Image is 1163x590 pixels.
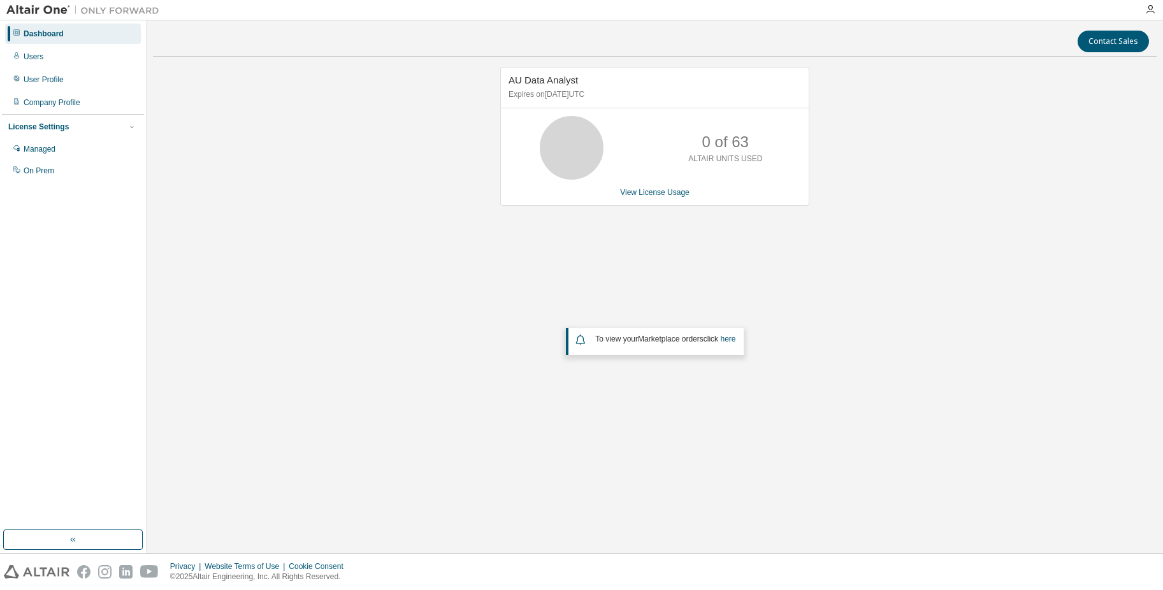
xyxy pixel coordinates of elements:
p: Expires on [DATE] UTC [509,89,798,100]
a: View License Usage [620,188,690,197]
button: Contact Sales [1078,31,1149,52]
img: linkedin.svg [119,565,133,579]
div: User Profile [24,75,64,85]
img: youtube.svg [140,565,159,579]
div: Company Profile [24,97,80,108]
div: Cookie Consent [289,561,350,572]
div: Managed [24,144,55,154]
div: Users [24,52,43,62]
a: here [720,335,735,343]
span: AU Data Analyst [509,75,578,85]
span: To view your click [595,335,735,343]
em: Marketplace orders [638,335,704,343]
div: License Settings [8,122,69,132]
img: altair_logo.svg [4,565,69,579]
p: © 2025 Altair Engineering, Inc. All Rights Reserved. [170,572,351,582]
p: 0 of 63 [702,131,749,153]
div: Dashboard [24,29,64,39]
p: ALTAIR UNITS USED [688,154,762,164]
img: instagram.svg [98,565,112,579]
img: Altair One [6,4,166,17]
div: Website Terms of Use [205,561,289,572]
div: On Prem [24,166,54,176]
img: facebook.svg [77,565,90,579]
div: Privacy [170,561,205,572]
